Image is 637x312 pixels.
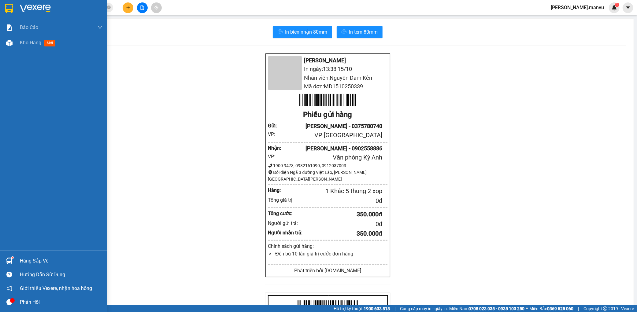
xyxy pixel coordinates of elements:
[625,5,631,10] span: caret-down
[526,307,528,310] span: ⚪️
[268,130,283,138] div: VP:
[123,2,133,13] button: plus
[283,144,382,153] div: [PERSON_NAME] - 0902558886
[303,196,382,206] div: 0 đ
[364,306,390,311] strong: 1900 633 818
[529,305,573,312] span: Miền Bắc
[394,305,395,312] span: |
[268,162,387,169] div: 1900 9473, 0982161090, 0912037003
[273,26,332,38] button: printerIn biên nhận 80mm
[293,186,383,196] div: 1 Khác 5 thung 2 xop
[268,242,387,250] div: Chính sách gửi hàng:
[303,229,382,238] div: 350.000 đ
[107,5,111,11] span: close-circle
[98,25,102,30] span: down
[6,299,12,305] span: message
[278,29,283,35] span: printer
[274,250,387,258] li: Đền bù 10 lần giá trị cước đơn hàng
[5,4,13,13] img: logo-vxr
[303,210,382,219] div: 350.000 đ
[349,28,378,36] span: In tem 80mm
[268,144,283,152] div: Nhận :
[468,306,524,311] strong: 0708 023 035 - 0935 103 250
[615,3,619,7] sup: 1
[337,26,383,38] button: printerIn tem 80mm
[20,298,102,307] div: Phản hồi
[20,24,38,31] span: Báo cáo
[268,163,272,168] span: phone
[603,306,607,311] span: copyright
[6,24,13,31] img: solution-icon
[268,122,283,130] div: Gửi :
[6,272,12,277] span: question-circle
[6,285,12,291] span: notification
[268,196,303,204] div: Tổng giá trị:
[6,40,13,46] img: warehouse-icon
[268,82,387,91] li: Mã đơn: MD1510250339
[3,37,71,45] li: [PERSON_NAME]
[6,258,13,264] img: warehouse-icon
[44,40,55,46] span: mới
[268,170,272,174] span: environment
[268,169,387,182] div: Đối diện Ngã 3 đường Việt Lào, [PERSON_NAME] [GEOGRAPHIC_DATA][PERSON_NAME]
[268,109,387,121] div: Phiếu gửi hàng
[283,130,382,140] div: VP [GEOGRAPHIC_DATA]
[546,4,609,11] span: [PERSON_NAME].manvu
[126,6,130,10] span: plus
[283,122,382,130] div: [PERSON_NAME] - 0375780740
[578,305,579,312] span: |
[342,29,346,35] span: printer
[285,28,327,36] span: In biên nhận 80mm
[107,6,111,9] span: close-circle
[268,74,387,82] li: Nhân viên: Nguyên Dam Kền
[623,2,633,13] button: caret-down
[616,3,618,7] span: 1
[154,6,158,10] span: aim
[400,305,448,312] span: Cung cấp máy in - giấy in:
[334,305,390,312] span: Hỗ trợ kỹ thuật:
[140,6,144,10] span: file-add
[3,45,71,54] li: In ngày: 13:38 15/10
[303,219,382,229] div: 0 đ
[268,186,293,194] div: Hàng:
[283,153,382,162] div: Văn phòng Kỳ Anh
[20,284,92,292] span: Giới thiệu Vexere, nhận hoa hồng
[151,2,162,13] button: aim
[268,153,283,160] div: VP:
[268,210,303,217] div: Tổng cước:
[268,219,303,227] div: Người gửi trả:
[268,56,387,65] li: [PERSON_NAME]
[268,267,387,274] div: Phát triển bởi [DOMAIN_NAME]
[547,306,573,311] strong: 0369 525 060
[449,305,524,312] span: Miền Nam
[20,256,102,266] div: Hàng sắp về
[612,5,617,10] img: icon-new-feature
[12,257,13,259] sup: 1
[268,65,387,73] li: In ngày: 13:38 15/10
[20,40,41,46] span: Kho hàng
[137,2,148,13] button: file-add
[20,270,102,279] div: Hướng dẫn sử dụng
[268,229,303,237] div: Người nhận trả:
